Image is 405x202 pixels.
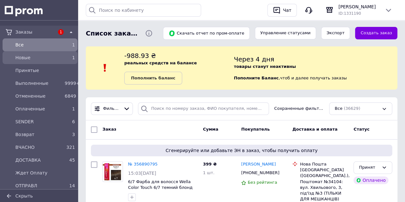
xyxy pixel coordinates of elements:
span: Все [15,42,62,48]
span: 9999+ [65,81,80,86]
a: Создать заказ [355,27,397,39]
span: Скрыть [15,193,33,198]
button: Скачать отчет по пром-оплате [163,27,250,40]
b: товары станут неактивны [234,64,296,69]
span: Покупатель [241,127,270,132]
span: Сгенерируйте или добавьте ЭН в заказ, чтобы получить оплату [93,147,390,154]
span: 1 [58,29,64,35]
button: Чат [267,4,297,17]
span: Статус [353,127,369,132]
span: 1 [72,106,75,111]
a: Фото товару [102,161,123,182]
span: ДОСТАВКА [15,157,62,163]
span: Сумма [203,127,218,132]
span: Отмененные [15,93,62,99]
span: 6849 [65,93,76,99]
input: Поиск по номеру заказа, ФИО покупателя, номеру телефона, Email, номеру накладной [138,102,269,115]
span: Через 4 дня [234,55,274,63]
span: Сохраненные фильтры: [274,106,324,112]
div: Оплачено [353,176,388,184]
b: Пополните Баланс [234,76,279,80]
a: 6/7 Фарба для волосся Wella Color Touch 6/7 темний блонд коричневий NEW [128,179,192,196]
span: ВЧАСНО [15,144,62,150]
span: Принятые [15,67,75,74]
a: Пополнить баланс [124,72,182,85]
div: Нова Пошта [300,161,348,167]
img: Фото товару [103,162,123,182]
div: Принят [359,164,379,171]
button: Управление статусами [255,27,316,39]
span: -988.93 ₴ [124,52,156,60]
span: 45 [69,158,75,163]
span: 3 [72,132,75,137]
span: 1 [72,55,75,60]
span: 14 [69,183,75,188]
img: :exclamation: [100,63,110,73]
span: Все [335,106,342,112]
a: [PERSON_NAME] [241,161,276,167]
span: Заказы [15,29,54,35]
div: Чат [282,5,293,15]
span: Оплаченные [15,106,62,112]
a: № 356890795 [128,162,158,166]
span: 1 шт. [203,170,215,175]
span: 321 [66,145,75,150]
span: Ждет Оплату [15,170,75,176]
span: ОТПРАВЛ [15,182,62,189]
span: 15:03[DATE] [128,171,156,176]
span: Доставка и оплата [292,127,337,132]
span: [PERSON_NAME] [338,4,379,10]
span: Без рейтинга [247,180,277,185]
input: Поиск по кабинету [86,4,201,17]
button: Экспорт [321,27,350,39]
b: Пополнить баланс [131,76,175,80]
span: Возврат [15,131,62,138]
span: Список заказов [86,29,140,38]
span: Фильтры [103,106,121,112]
span: 1 [72,42,75,47]
span: SENDER [15,118,62,125]
span: 399 ₴ [203,162,217,166]
span: [PHONE_NUMBER] [241,170,279,175]
span: Выполненные [15,80,62,86]
div: , чтоб и далее получать заказы [234,51,397,85]
b: реальных средств на балансе [124,61,197,65]
div: [GEOGRAPHIC_DATA] ([GEOGRAPHIC_DATA].), Поштомат №34104: вул. Хвильового, 3, під'їзд №3 (ТІЛЬКИ Д... [300,167,348,202]
span: 6 [72,119,75,124]
span: Заказ [102,127,116,132]
span: Новые [15,54,62,61]
span: ID: 1331190 [338,11,361,16]
span: (36629) [344,106,360,111]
